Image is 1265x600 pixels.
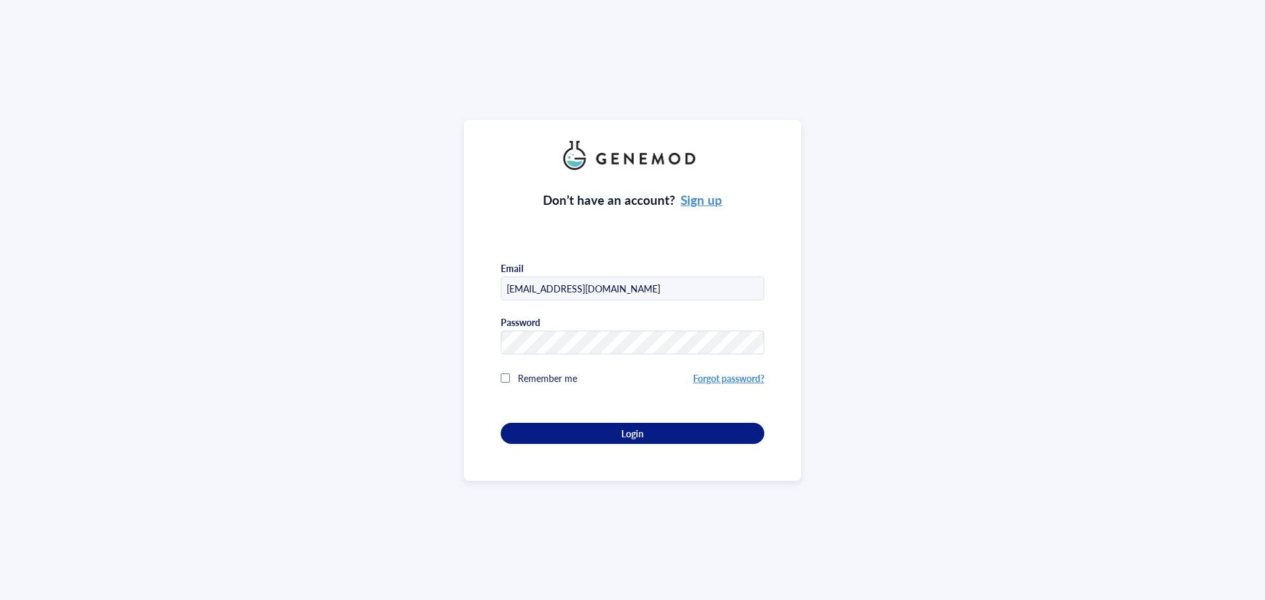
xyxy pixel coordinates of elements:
[681,191,722,209] a: Sign up
[621,427,644,439] span: Login
[693,371,764,385] a: Forgot password?
[501,316,540,328] div: Password
[501,262,523,274] div: Email
[501,423,764,444] button: Login
[518,371,577,385] span: Remember me
[563,141,702,170] img: genemod_logo_light-BcqUzbGq.png
[543,191,723,209] div: Don’t have an account?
